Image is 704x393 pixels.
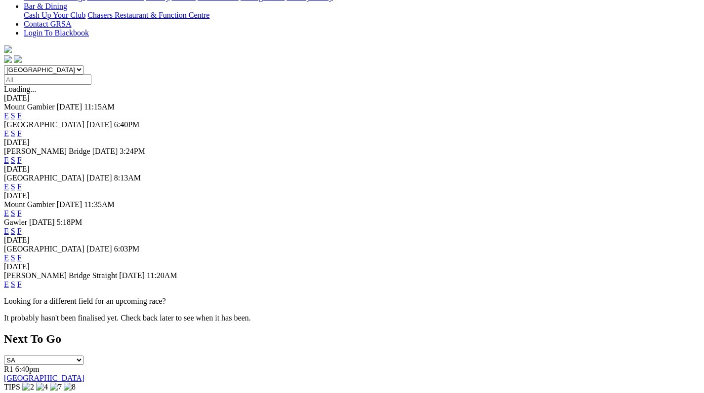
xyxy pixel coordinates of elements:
span: [DATE] [57,103,83,111]
a: S [11,156,15,164]
span: [PERSON_NAME] Bridge Straight [4,271,117,280]
span: [GEOGRAPHIC_DATA] [4,174,84,182]
img: 4 [36,383,48,392]
a: E [4,111,9,120]
span: [DATE] [57,200,83,209]
a: S [11,280,15,288]
span: 8:13AM [114,174,141,182]
a: E [4,156,9,164]
img: logo-grsa-white.png [4,45,12,53]
a: Login To Blackbook [24,29,89,37]
span: [GEOGRAPHIC_DATA] [4,245,84,253]
img: facebook.svg [4,55,12,63]
a: Contact GRSA [24,20,71,28]
a: F [17,182,22,191]
span: 6:40pm [15,365,40,373]
span: [DATE] [119,271,145,280]
div: Bar & Dining [24,11,700,20]
img: 2 [22,383,34,392]
div: [DATE] [4,262,700,271]
a: E [4,182,9,191]
input: Select date [4,74,91,85]
a: F [17,227,22,235]
span: 11:35AM [84,200,115,209]
a: F [17,253,22,262]
div: [DATE] [4,94,700,103]
a: E [4,129,9,138]
h2: Next To Go [4,332,700,346]
span: [DATE] [86,245,112,253]
div: [DATE] [4,191,700,200]
span: 6:40PM [114,120,140,129]
a: F [17,156,22,164]
span: [PERSON_NAME] Bridge [4,147,90,155]
a: F [17,209,22,217]
span: Mount Gambier [4,103,55,111]
partial: It probably hasn't been finalised yet. Check back later to see when it has been. [4,314,251,322]
img: 7 [50,383,62,392]
a: [GEOGRAPHIC_DATA] [4,374,84,382]
span: [DATE] [92,147,118,155]
span: 11:15AM [84,103,115,111]
div: [DATE] [4,236,700,245]
a: Chasers Restaurant & Function Centre [87,11,209,19]
a: Cash Up Your Club [24,11,85,19]
span: 11:20AM [147,271,177,280]
a: S [11,111,15,120]
a: S [11,227,15,235]
div: [DATE] [4,138,700,147]
span: [DATE] [86,174,112,182]
a: F [17,280,22,288]
div: [DATE] [4,165,700,174]
a: F [17,129,22,138]
a: E [4,209,9,217]
a: S [11,129,15,138]
img: 8 [64,383,76,392]
a: E [4,253,9,262]
span: 5:18PM [57,218,83,226]
span: Mount Gambier [4,200,55,209]
span: 3:24PM [120,147,145,155]
a: E [4,227,9,235]
p: Looking for a different field for an upcoming race? [4,297,700,306]
span: [DATE] [29,218,55,226]
img: twitter.svg [14,55,22,63]
span: Gawler [4,218,27,226]
a: S [11,209,15,217]
a: S [11,182,15,191]
span: R1 [4,365,13,373]
a: F [17,111,22,120]
a: E [4,280,9,288]
span: [GEOGRAPHIC_DATA] [4,120,84,129]
span: Loading... [4,85,36,93]
span: TIPS [4,383,20,391]
a: Bar & Dining [24,2,67,10]
span: [DATE] [86,120,112,129]
a: S [11,253,15,262]
span: 6:03PM [114,245,140,253]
